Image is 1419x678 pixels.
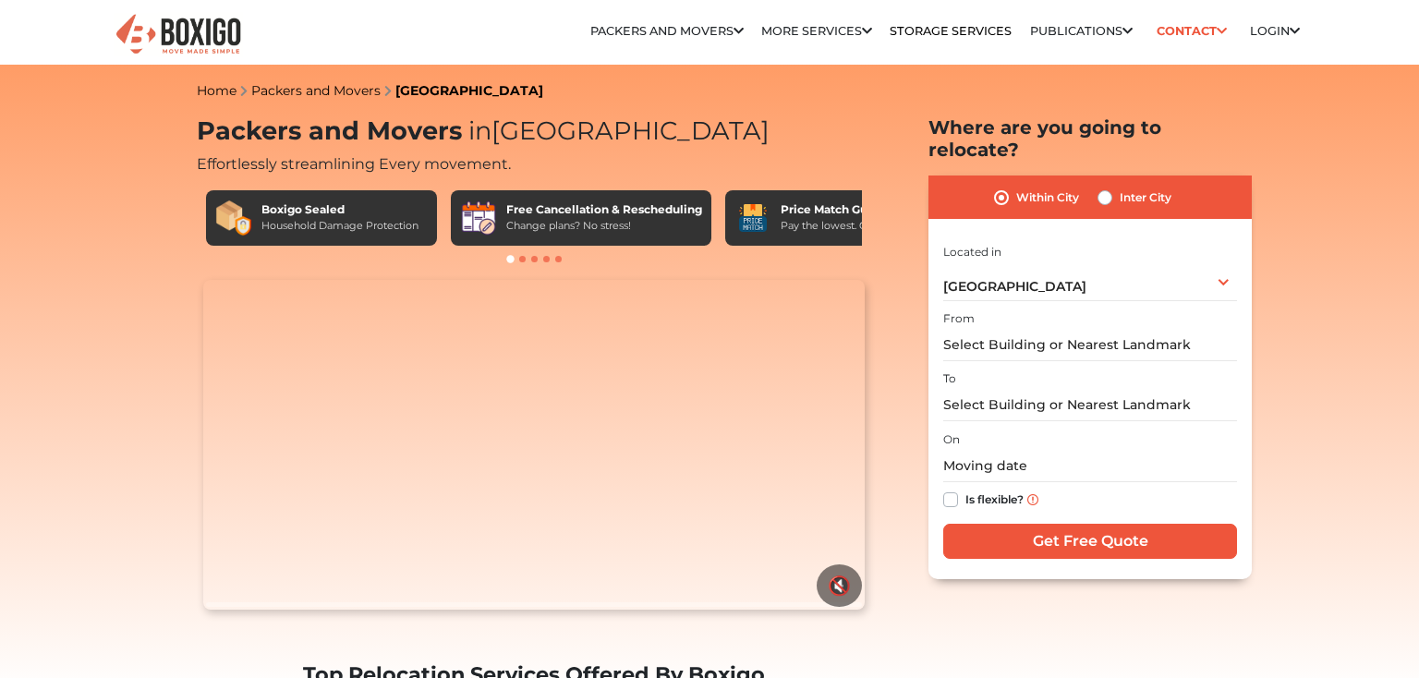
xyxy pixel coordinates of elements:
[943,329,1237,361] input: Select Building or Nearest Landmark
[215,200,252,236] img: Boxigo Sealed
[1016,187,1079,209] label: Within City
[460,200,497,236] img: Free Cancellation & Rescheduling
[890,24,1012,38] a: Storage Services
[114,12,243,57] img: Boxigo
[395,82,543,99] a: [GEOGRAPHIC_DATA]
[943,278,1086,295] span: [GEOGRAPHIC_DATA]
[251,82,381,99] a: Packers and Movers
[943,389,1237,421] input: Select Building or Nearest Landmark
[943,370,956,387] label: To
[1120,187,1171,209] label: Inter City
[1030,24,1133,38] a: Publications
[943,431,960,448] label: On
[928,116,1252,161] h2: Where are you going to relocate?
[734,200,771,236] img: Price Match Guarantee
[781,201,921,218] div: Price Match Guarantee
[261,218,418,234] div: Household Damage Protection
[261,201,418,218] div: Boxigo Sealed
[965,489,1024,508] label: Is flexible?
[781,218,921,234] div: Pay the lowest. Guaranteed!
[197,155,511,173] span: Effortlessly streamlining Every movement.
[590,24,744,38] a: Packers and Movers
[197,116,871,147] h1: Packers and Movers
[506,201,702,218] div: Free Cancellation & Rescheduling
[761,24,872,38] a: More services
[943,310,975,327] label: From
[203,280,864,611] video: Your browser does not support the video tag.
[1027,494,1038,505] img: info
[943,524,1237,559] input: Get Free Quote
[943,244,1001,260] label: Located in
[468,115,491,146] span: in
[197,82,236,99] a: Home
[506,218,702,234] div: Change plans? No stress!
[462,115,770,146] span: [GEOGRAPHIC_DATA]
[1150,17,1232,45] a: Contact
[817,564,862,607] button: 🔇
[1250,24,1300,38] a: Login
[943,450,1237,482] input: Moving date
